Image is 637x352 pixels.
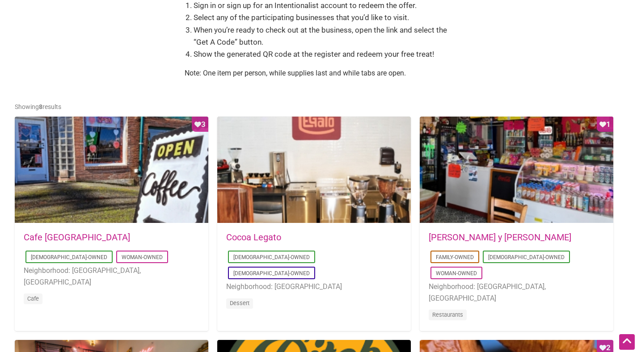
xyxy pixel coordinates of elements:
div: Scroll Back to Top [619,334,635,350]
a: Woman-Owned [436,270,477,277]
a: Cafe [GEOGRAPHIC_DATA] [24,232,130,243]
b: 8 [39,103,42,110]
a: [DEMOGRAPHIC_DATA]-Owned [233,254,310,260]
li: Show the generated QR code at the register and redeem your free treat! [194,48,453,60]
a: Dessert [230,300,249,306]
a: [DEMOGRAPHIC_DATA]-Owned [488,254,565,260]
li: Neighborhood: [GEOGRAPHIC_DATA] [226,281,402,293]
li: Select any of the participating businesses that you’d like to visit. [194,12,453,24]
a: Restaurants [432,311,463,318]
a: [DEMOGRAPHIC_DATA]-Owned [233,270,310,277]
span: Showing results [15,103,61,110]
a: Cafe [27,295,39,302]
a: Family-Owned [436,254,474,260]
p: Note: One item per person, while supplies last and while tabs are open. [185,67,453,79]
li: Neighborhood: [GEOGRAPHIC_DATA], [GEOGRAPHIC_DATA] [24,265,199,288]
li: When you’re ready to check out at the business, open the link and select the “Get A Code” button. [194,24,453,48]
a: Woman-Owned [122,254,163,260]
a: Cocoa Legato [226,232,281,243]
li: Neighborhood: [GEOGRAPHIC_DATA], [GEOGRAPHIC_DATA] [429,281,604,304]
a: [PERSON_NAME] y [PERSON_NAME] [429,232,571,243]
a: [DEMOGRAPHIC_DATA]-Owned [31,254,107,260]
